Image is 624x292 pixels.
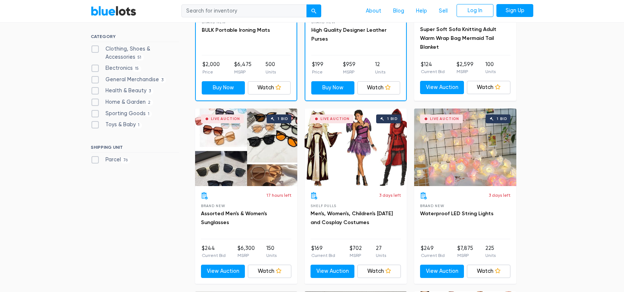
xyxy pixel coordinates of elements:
a: BlueLots [91,6,136,16]
a: Watch [467,81,511,94]
span: 3 [159,77,166,83]
a: View Auction [311,265,354,278]
p: Units [376,252,386,259]
label: Sporting Goods [91,110,152,118]
li: $169 [311,244,335,259]
label: General Merchandise [91,76,166,84]
label: Toys & Baby [91,121,142,129]
a: High Quality Designer Leather Purses [311,27,386,42]
a: Live Auction 1 bid [305,109,407,186]
a: Help [410,4,433,18]
li: $2,000 [202,61,220,75]
p: MSRP [343,69,356,75]
a: View Auction [420,81,464,94]
p: Price [312,69,323,75]
p: MSRP [350,252,362,259]
p: Units [266,252,277,259]
p: 3 days left [379,192,401,199]
a: Buy Now [311,81,354,95]
p: Units [266,69,276,75]
li: $244 [202,244,226,259]
li: $6,300 [238,244,255,259]
a: Sell [433,4,454,18]
li: $6,475 [234,61,252,75]
p: MSRP [234,69,252,75]
p: Current Bid [202,252,226,259]
input: Search for inventory [181,4,307,18]
h6: CATEGORY [91,34,179,42]
a: Blog [387,4,410,18]
label: Parcel [91,156,130,164]
a: Watch [248,265,292,278]
a: Men's, Women's, Children's [DATE] and Cosplay Costumes [311,210,393,226]
li: $199 [312,61,323,75]
a: Waterproof LED String Lights [420,210,493,217]
p: Units [485,68,496,75]
li: 12 [375,61,385,75]
span: Brand New [201,204,225,208]
a: Buy Now [202,81,245,95]
span: 3 [146,89,153,95]
p: Current Bid [311,252,335,259]
a: About [360,4,387,18]
a: Log In [457,4,493,17]
p: Price [202,69,220,75]
label: Electronics [91,64,141,72]
li: 27 [376,244,386,259]
div: 1 bid [497,117,507,121]
p: Units [485,252,496,259]
span: 15 [133,66,141,72]
label: Home & Garden [91,98,153,106]
li: $2,599 [457,61,474,75]
span: 1 [136,123,142,128]
h6: SHIPPING UNIT [91,145,179,153]
span: 51 [135,55,144,61]
div: 1 bid [278,117,288,121]
a: Assorted Men's & Women's Sunglasses [201,210,267,226]
li: $249 [421,244,445,259]
a: View Auction [201,265,245,278]
a: BULK Portable Ironing Mats [202,27,270,33]
li: $702 [350,244,362,259]
a: Watch [248,81,291,95]
span: Shelf Pulls [311,204,336,208]
a: Watch [357,265,401,278]
span: 2 [146,100,153,106]
label: Clothing, Shoes & Accessories [91,45,179,61]
div: Live Auction [320,117,350,121]
div: 1 bid [387,117,397,121]
p: 3 days left [489,192,510,199]
p: Current Bid [421,68,445,75]
a: Watch [467,265,511,278]
span: Brand New [420,204,444,208]
li: $7,875 [457,244,473,259]
div: Live Auction [430,117,459,121]
p: 17 hours left [267,192,291,199]
span: 1 [146,111,152,117]
a: Live Auction 1 bid [195,109,297,186]
a: Live Auction 1 bid [414,109,516,186]
p: MSRP [457,68,474,75]
p: Current Bid [421,252,445,259]
a: View Auction [420,265,464,278]
a: Sign Up [496,4,533,17]
p: MSRP [457,252,473,259]
li: 225 [485,244,496,259]
p: Units [375,69,385,75]
div: Live Auction [211,117,240,121]
li: $124 [421,61,445,75]
label: Health & Beauty [91,87,153,95]
li: 100 [485,61,496,75]
li: 500 [266,61,276,75]
p: MSRP [238,252,255,259]
a: Super Soft Sofa Knitting Adult Warm Wrap Bag Mermaid Tail Blanket [420,26,496,50]
li: 150 [266,244,277,259]
span: 76 [121,158,130,164]
a: Watch [357,81,401,95]
li: $959 [343,61,356,75]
